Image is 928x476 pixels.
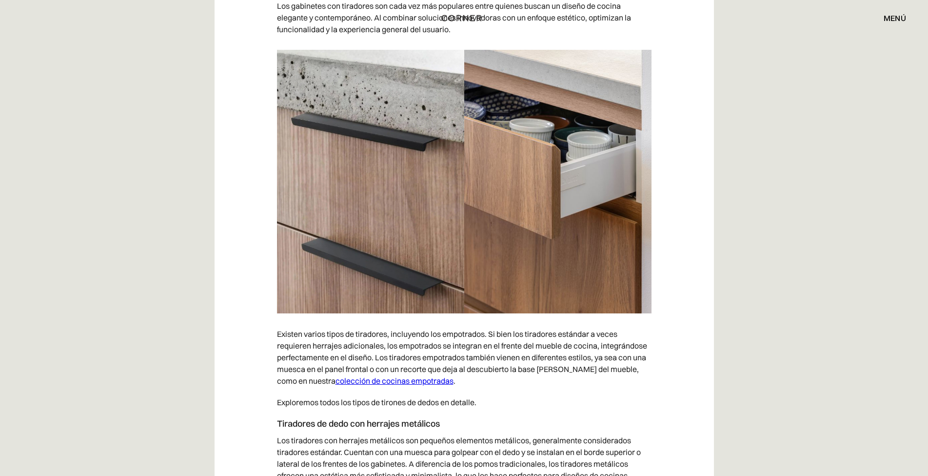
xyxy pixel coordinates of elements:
[884,13,906,23] font: menú
[277,329,647,386] font: Existen varios tipos de tiradores, incluyendo los empotrados. Si bien los tiradores estándar a ve...
[336,376,454,386] a: colección de cocinas empotradas
[428,12,499,24] a: hogar
[277,418,440,429] font: Tiradores de dedo con herrajes metálicos
[454,376,455,386] font: .
[277,397,476,407] font: Exploremos todos los tipos de tirones de dedos en detalle.
[874,10,906,26] div: menú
